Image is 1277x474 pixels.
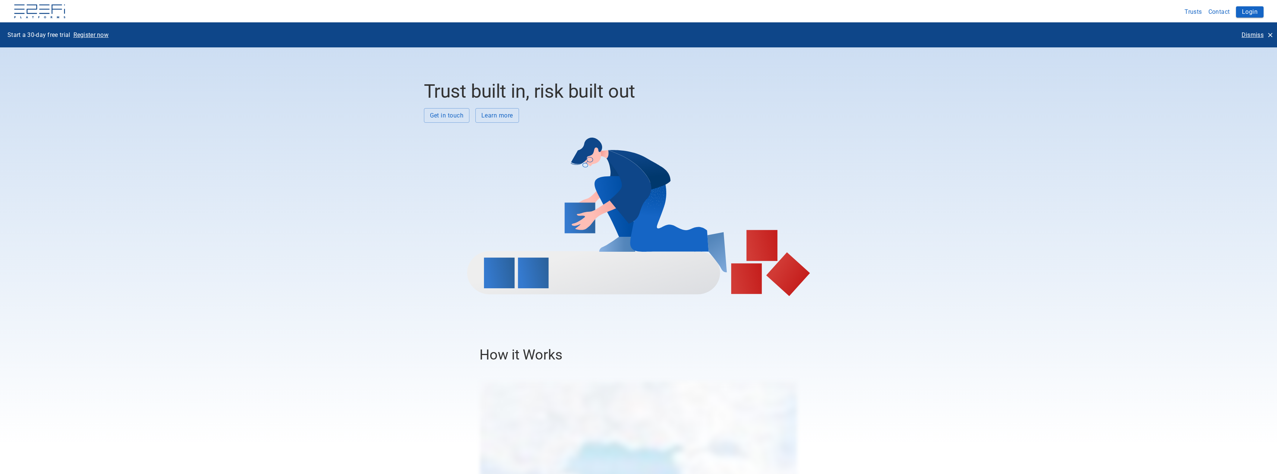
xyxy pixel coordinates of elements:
[73,31,109,39] p: Register now
[475,108,519,123] button: Learn more
[7,31,70,39] p: Start a 30-day free trial
[1239,28,1276,41] button: Dismiss
[424,108,470,123] button: Get in touch
[1242,31,1264,39] p: Dismiss
[424,80,853,102] h2: Trust built in, risk built out
[479,346,798,363] h3: How it Works
[70,28,112,41] button: Register now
